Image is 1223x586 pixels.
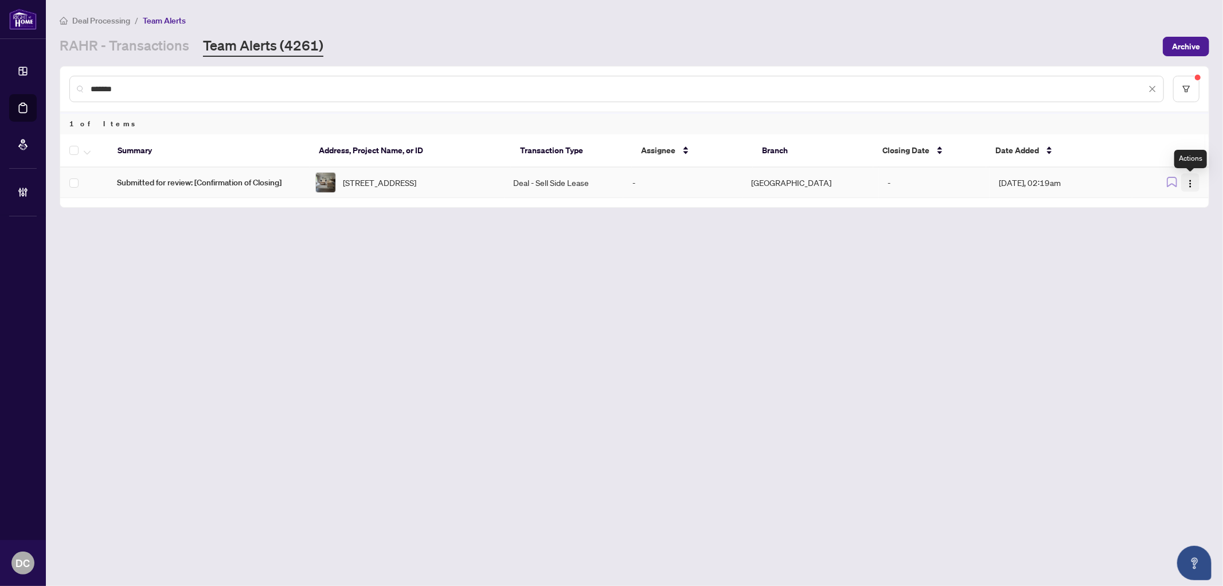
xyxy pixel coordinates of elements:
img: Logo [1186,179,1195,188]
span: filter [1182,85,1190,93]
th: Date Added [986,134,1131,168]
a: Team Alerts (4261) [203,36,323,57]
button: Archive [1163,37,1209,56]
li: / [135,14,138,27]
td: Deal - Sell Side Lease [505,168,623,198]
td: [GEOGRAPHIC_DATA] [743,168,879,198]
img: logo [9,9,37,30]
button: Logo [1181,173,1199,192]
td: [DATE], 02:19am [990,168,1132,198]
span: close [1148,85,1156,93]
th: Closing Date [873,134,986,168]
th: Branch [753,134,874,168]
button: Open asap [1177,546,1212,580]
span: [STREET_ADDRESS] [343,176,416,189]
span: Closing Date [882,144,929,157]
th: Assignee [632,134,753,168]
span: Team Alerts [143,15,186,26]
td: - [879,168,990,198]
div: 1 of Items [60,112,1209,134]
th: Transaction Type [511,134,632,168]
th: Address, Project Name, or ID [310,134,511,168]
div: Actions [1174,150,1207,168]
span: Date Added [995,144,1039,157]
span: home [60,17,68,25]
a: RAHR - Transactions [60,36,189,57]
img: thumbnail-img [316,173,335,192]
td: - [623,168,742,198]
th: Summary [108,134,310,168]
button: filter [1173,76,1199,102]
span: Archive [1172,37,1200,56]
span: DC [16,555,30,571]
span: Deal Processing [72,15,130,26]
span: Assignee [641,144,675,157]
span: Submitted for review: [Confirmation of Closing] [117,176,297,189]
